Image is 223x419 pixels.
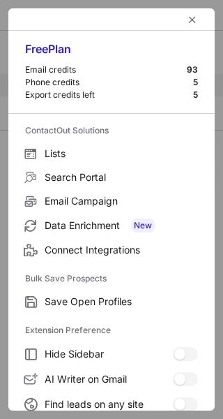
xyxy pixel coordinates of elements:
[45,244,198,256] span: Connect Integrations
[8,367,215,392] label: AI Writer on Gmail
[22,13,36,27] button: right-button
[25,64,187,75] div: Email credits
[8,213,215,238] label: Data Enrichment New
[8,142,215,166] label: Lists
[8,189,215,213] label: Email Campaign
[25,77,193,88] div: Phone credits
[25,267,198,290] label: Bulk Save Prospects
[8,238,215,262] label: Connect Integrations
[184,11,201,28] button: left-button
[131,219,155,233] span: New
[25,119,198,142] label: ContactOut Solutions
[187,64,198,75] div: 93
[25,319,198,341] label: Extension Preference
[45,195,198,207] span: Email Campaign
[45,398,173,411] span: Find leads on any site
[25,42,198,64] div: Free Plan
[8,341,215,367] label: Hide Sidebar
[45,373,173,385] span: AI Writer on Gmail
[45,171,198,184] span: Search Portal
[25,89,193,101] div: Export credits left
[45,348,173,360] span: Hide Sidebar
[8,392,215,417] label: Find leads on any site
[45,219,198,233] span: Data Enrichment
[193,77,198,88] div: 5
[193,89,198,101] div: 5
[45,295,198,308] span: Save Open Profiles
[8,166,215,189] label: Search Portal
[45,147,198,160] span: Lists
[8,290,215,314] label: Save Open Profiles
